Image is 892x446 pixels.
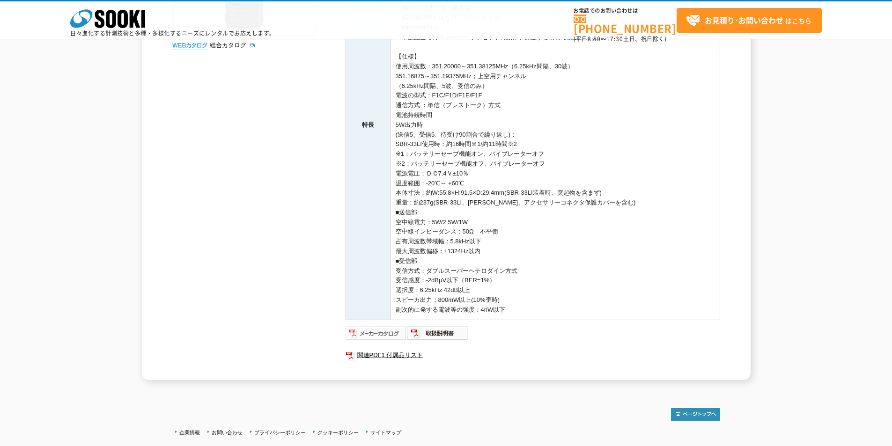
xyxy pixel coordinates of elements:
a: メーカーカタログ [346,332,407,339]
img: 取扱説明書 [407,326,468,341]
span: はこちら [686,14,811,28]
img: webカタログ [172,41,207,50]
a: プライバシーポリシー [254,430,306,435]
a: クッキーポリシー [317,430,359,435]
img: トップページへ [671,408,720,421]
a: お見積り･お問い合わせはこちら [677,8,822,33]
a: 総合カタログ [210,42,256,49]
a: 取扱説明書 [407,332,468,339]
img: メーカーカタログ [346,326,407,341]
a: 企業情報 [179,430,200,435]
a: お問い合わせ [212,430,243,435]
span: (平日 ～ 土日、祝日除く) [574,35,666,43]
span: 17:30 [606,35,623,43]
span: お電話でのお問い合わせは [574,8,677,14]
span: 8:50 [588,35,601,43]
a: [PHONE_NUMBER] [574,15,677,34]
p: 日々進化する計測技術と多種・多様化するニーズにレンタルでお応えします。 [70,30,275,36]
strong: お見積り･お問い合わせ [705,15,783,26]
a: 関連PDF1 付属品リスト [346,349,720,361]
a: サイトマップ [370,430,401,435]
